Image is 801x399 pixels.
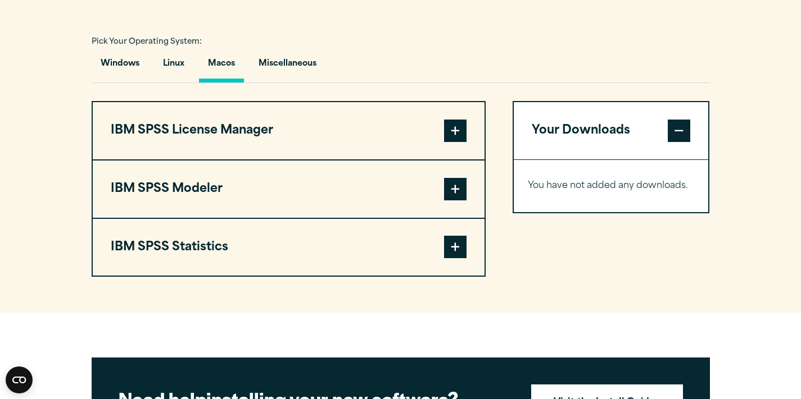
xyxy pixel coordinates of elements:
[93,219,485,276] button: IBM SPSS Statistics
[92,38,202,45] span: Pick Your Operating System:
[514,102,709,159] button: Your Downloads
[92,51,148,82] button: Windows
[528,178,695,194] p: You have not added any downloads.
[6,366,33,393] button: Open CMP widget
[514,159,709,212] div: Your Downloads
[250,51,325,82] button: Miscellaneous
[199,51,244,82] button: Macos
[93,160,485,218] button: IBM SPSS Modeler
[93,102,485,159] button: IBM SPSS License Manager
[154,51,193,82] button: Linux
